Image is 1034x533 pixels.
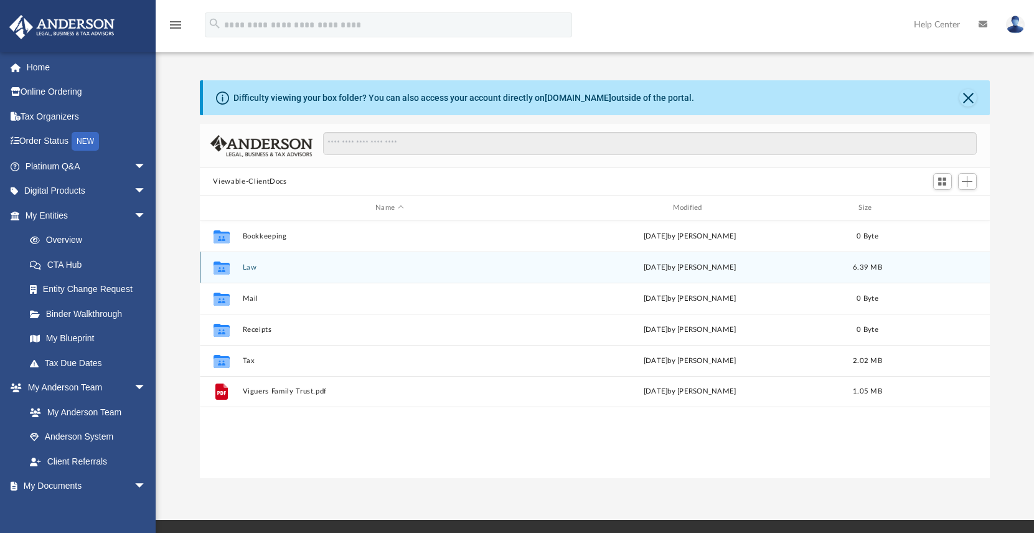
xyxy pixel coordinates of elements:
div: Name [242,202,537,214]
input: Search files and folders [323,132,976,156]
span: 0 Byte [857,295,878,302]
a: Order StatusNEW [9,129,165,154]
span: 2.02 MB [853,357,882,364]
a: My Anderson Teamarrow_drop_down [9,375,159,400]
a: menu [168,24,183,32]
div: Modified [542,202,837,214]
button: Switch to Grid View [933,173,952,191]
div: id [205,202,236,214]
span: arrow_drop_down [134,179,159,204]
span: arrow_drop_down [134,203,159,229]
button: Close [959,89,977,106]
a: My Anderson Team [17,400,153,425]
img: User Pic [1006,16,1025,34]
a: Home [9,55,165,80]
button: Law [242,263,537,271]
a: Online Ordering [9,80,165,105]
a: Platinum Q&Aarrow_drop_down [9,154,165,179]
div: [DATE] by [PERSON_NAME] [542,356,837,367]
div: [DATE] by [PERSON_NAME] [542,386,837,397]
a: Anderson System [17,425,159,450]
span: 1.05 MB [853,388,882,395]
div: Size [842,202,892,214]
a: CTA Hub [17,252,165,277]
div: Difficulty viewing your box folder? You can also access your account directly on outside of the p... [233,92,694,105]
a: My Documentsarrow_drop_down [9,474,159,499]
i: menu [168,17,183,32]
img: Anderson Advisors Platinum Portal [6,15,118,39]
span: arrow_drop_down [134,375,159,401]
button: Bookkeeping [242,232,537,240]
div: [DATE] by [PERSON_NAME] [542,324,837,336]
div: [DATE] by [PERSON_NAME] [542,293,837,304]
a: My Blueprint [17,326,159,351]
button: Receipts [242,326,537,334]
button: Tax [242,357,537,365]
a: Tax Organizers [9,104,165,129]
i: search [208,17,222,31]
span: arrow_drop_down [134,474,159,499]
span: arrow_drop_down [134,154,159,179]
span: 0 Byte [857,233,878,240]
a: Binder Walkthrough [17,301,165,326]
div: grid [200,220,990,479]
a: My Entitiesarrow_drop_down [9,203,165,228]
div: [DATE] by [PERSON_NAME] [542,262,837,273]
button: Viewable-ClientDocs [213,176,286,187]
a: Tax Due Dates [17,351,165,375]
a: Digital Productsarrow_drop_down [9,179,165,204]
div: NEW [72,132,99,151]
a: Entity Change Request [17,277,165,302]
button: Viguers Family Trust.pdf [242,387,537,395]
span: 6.39 MB [853,264,882,271]
a: Overview [17,228,165,253]
div: [DATE] by [PERSON_NAME] [542,231,837,242]
button: Add [958,173,977,191]
a: [DOMAIN_NAME] [545,93,611,103]
a: Client Referrals [17,449,159,474]
div: id [898,202,985,214]
span: 0 Byte [857,326,878,333]
button: Mail [242,295,537,303]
